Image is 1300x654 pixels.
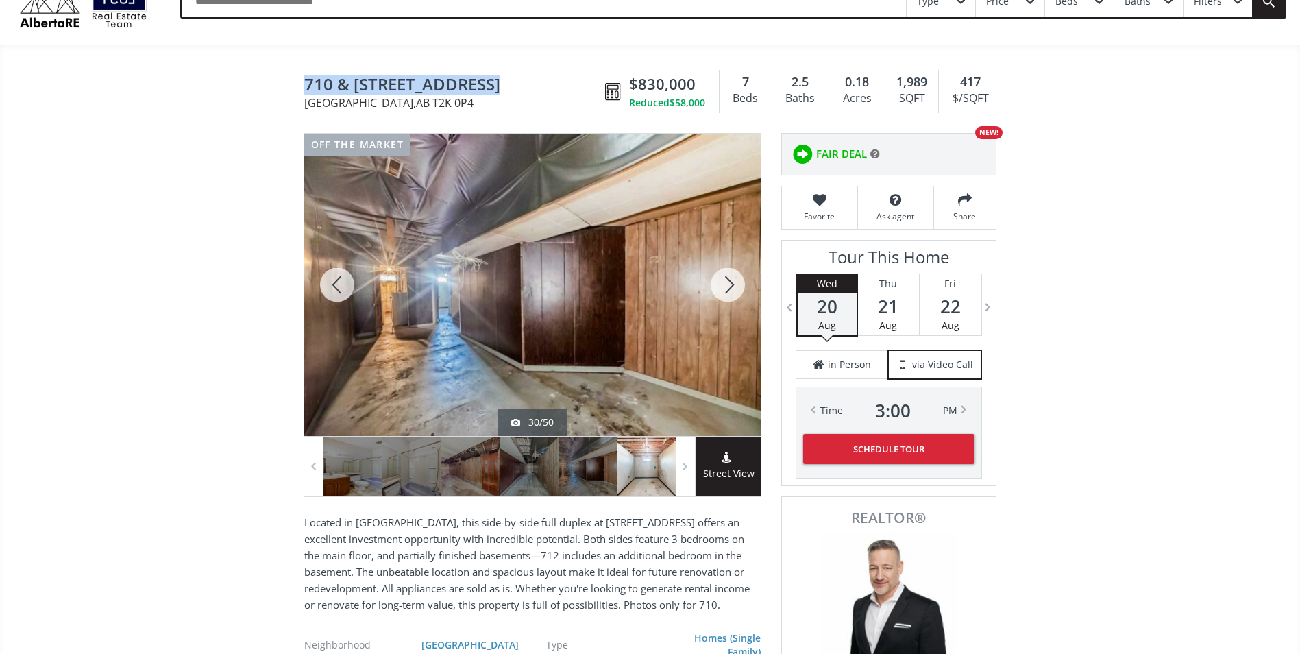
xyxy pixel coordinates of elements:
[942,319,959,332] span: Aug
[941,210,989,222] span: Share
[789,210,850,222] span: Favorite
[696,466,761,482] span: Street View
[816,147,867,161] span: FAIR DEAL
[836,73,878,91] div: 0.18
[304,134,411,156] div: off the market
[629,73,696,95] span: $830,000
[304,514,761,613] p: Located in [GEOGRAPHIC_DATA], this side-by-side full duplex at [STREET_ADDRESS] offers an excelle...
[818,319,836,332] span: Aug
[726,73,765,91] div: 7
[304,640,418,650] div: Neighborhood
[779,88,822,109] div: Baths
[858,274,919,293] div: Thu
[798,274,857,293] div: Wed
[803,434,974,464] button: Schedule Tour
[789,141,816,168] img: rating icon
[796,247,982,274] h3: Tour This Home
[670,96,705,110] span: $58,000
[546,640,659,650] div: Type
[836,88,878,109] div: Acres
[858,297,919,316] span: 21
[920,297,981,316] span: 22
[797,511,981,525] span: REALTOR®
[946,88,995,109] div: $/SQFT
[511,415,554,429] div: 30/50
[975,126,1003,139] div: NEW!
[779,73,822,91] div: 2.5
[896,73,927,91] span: 1,989
[304,75,598,97] span: 710 & 712 72 Avenue NW
[726,88,765,109] div: Beds
[828,358,871,372] span: in Person
[865,210,927,222] span: Ask agent
[421,638,519,651] a: [GEOGRAPHIC_DATA]
[304,134,761,436] div: 710 & 712 72 Avenue NW Calgary, AB T2K 0P4 - Photo 29 of 50
[912,358,973,372] span: via Video Call
[820,401,957,420] div: Time PM
[875,401,911,420] span: 3 : 00
[798,297,857,316] span: 20
[946,73,995,91] div: 417
[304,97,598,108] span: [GEOGRAPHIC_DATA] , AB T2K 0P4
[892,88,931,109] div: SQFT
[629,96,705,110] div: Reduced
[920,274,981,293] div: Fri
[879,319,897,332] span: Aug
